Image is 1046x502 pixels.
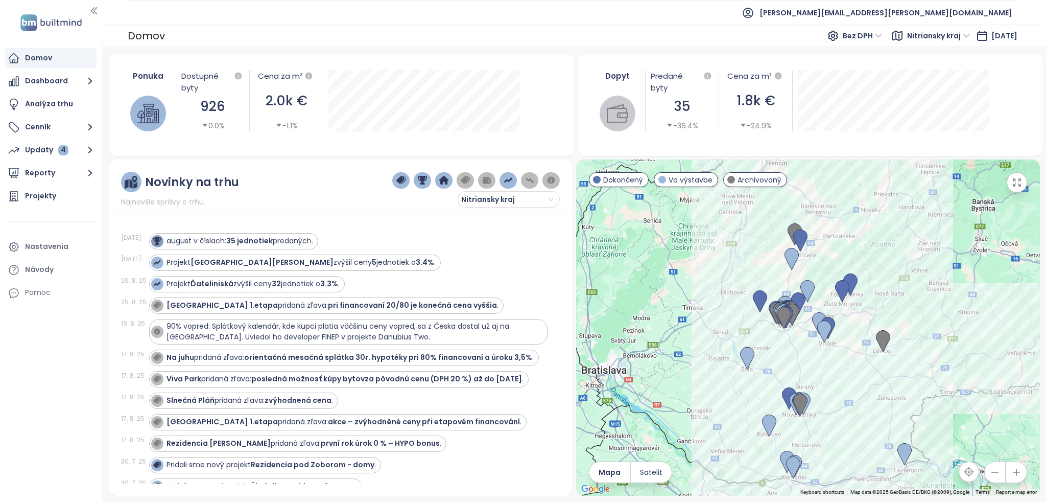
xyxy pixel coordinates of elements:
[153,375,160,382] img: icon
[651,70,714,94] div: Predané byty
[153,328,160,335] img: icon
[976,489,990,495] a: Terms (opens in new tab)
[153,354,160,361] img: icon
[525,176,534,185] img: price-decreases.png
[153,302,160,309] img: icon
[153,397,160,404] img: icon
[167,321,509,342] span: 90% vopred: Splátkový kalendár, kde kupci platia väčšinu ceny vopred, sa z Česka dostal už aj na ...
[759,1,1012,25] span: [PERSON_NAME][EMAIL_ADDRESS][PERSON_NAME][DOMAIN_NAME]
[5,163,97,184] button: Reporty
[167,236,313,246] div: august v číslach: predaných.
[167,395,333,406] div: pridaná zľava: .
[272,279,281,289] strong: 32
[5,117,97,138] button: Cenník
[121,414,147,423] div: 17. 8. 25
[167,417,278,427] strong: [GEOGRAPHIC_DATA] 1.etapa
[167,395,215,405] strong: Slnečná Pláň
[167,481,356,492] div: Pridali sme nový projekt .
[372,257,376,267] strong: 5
[167,300,278,310] strong: [GEOGRAPHIC_DATA] 1.etapa
[439,176,448,185] img: home-dark-blue.png
[121,319,147,328] div: 19. 8. 25
[275,120,298,131] div: -1.1%
[251,460,374,470] strong: Rezidencia pod Zoborom - domy
[546,176,556,185] img: information-circle.png
[121,196,205,208] span: Najnovšie správy o trhu.
[328,417,520,427] strong: akce – zvýhodněné ceny při etapovém financování
[121,255,147,264] div: [DATE]
[482,176,491,185] img: wallet-dark-grey.png
[738,174,781,186] span: Archivovaný
[589,462,630,483] button: Mapa
[153,259,160,266] img: icon
[640,467,662,478] span: Satelit
[843,28,882,43] span: Bez DPH
[251,374,522,384] strong: posledná možnosť kúpy bytovza pôvodnú cenu (DPH 20 %) až do [DATE]
[167,352,194,362] strong: Na juhu
[25,98,73,110] div: Analýza trhu
[167,279,340,289] div: Projekt zvýšil ceny jednotiek o .
[740,122,747,129] span: caret-down
[461,176,470,185] img: price-tag-grey.png
[226,236,273,246] strong: 35 jednotiek
[167,374,524,384] div: pridaná zľava: .
[461,192,554,207] span: Nitriansky kraj
[167,438,271,448] strong: Rezidencia [PERSON_NAME]
[121,436,147,445] div: 17. 8. 25
[666,122,673,129] span: caret-down
[153,237,160,244] img: icon
[201,122,208,129] span: caret-down
[416,257,434,267] strong: 3.4%
[5,71,97,92] button: Dashboard
[991,31,1017,41] span: [DATE]
[201,120,225,131] div: 0.0%
[258,70,302,82] div: Cena za m²
[153,440,160,447] img: icon
[596,70,640,82] div: Dopyt
[5,186,97,207] a: Projekty
[167,438,441,449] div: pridaná zľava: .
[669,174,712,186] span: Vo výstavbe
[167,352,534,363] div: pridaná zľava: .
[153,461,160,468] img: icon
[724,70,787,82] div: Cena za m²
[121,393,147,402] div: 17. 8. 25
[121,276,147,285] div: 26. 8. 25
[25,240,68,253] div: Nastavenia
[907,28,970,43] span: Nitriansky kraj
[191,279,233,289] strong: Ďateliniská
[121,350,147,359] div: 17. 8. 25
[167,460,376,470] div: Pridali sme nový projekt .
[25,286,51,299] div: Pomoc
[126,70,171,82] div: Ponuka
[244,352,532,362] strong: orientačná mesačná splátka 30r. hypotéky pri 80% financovaní a úroku 3,5%
[25,144,68,156] div: Updaty
[321,438,440,448] strong: první rok úrok 0 % – HYPO bonus
[724,90,787,111] div: 1.8k €
[181,96,244,117] div: 926
[579,483,612,496] a: Open this area in Google Maps (opens a new window)
[125,176,137,189] img: ruler
[25,52,52,64] div: Domov
[25,190,56,202] div: Projekty
[121,233,147,242] div: [DATE]
[251,481,355,491] strong: Šindolka Residence 1. etapa
[599,467,621,478] span: Mapa
[504,176,513,185] img: price-increases.png
[5,260,97,280] a: Návody
[651,96,714,117] div: 35
[167,417,521,427] div: pridaná zľava: .
[167,300,498,311] div: pridaná zľava: .
[153,418,160,425] img: icon
[5,283,97,303] div: Pomoc
[121,457,147,466] div: 30. 7. 25
[579,483,612,496] img: Google
[275,122,282,129] span: caret-down
[603,174,643,186] span: Dokončený
[800,489,844,496] button: Keyboard shortcuts
[607,103,628,124] img: wallet
[121,478,147,488] div: 30. 7. 25
[740,120,772,131] div: -24.9%
[996,489,1037,495] a: Report a map error
[418,176,427,185] img: trophy-dark-blue.png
